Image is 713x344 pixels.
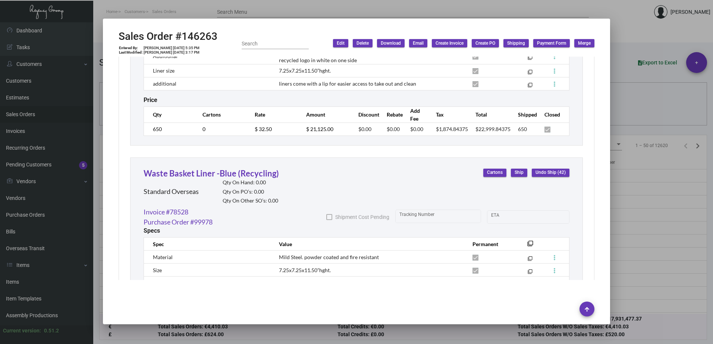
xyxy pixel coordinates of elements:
[144,106,195,122] th: Qty
[468,106,511,122] th: Total
[409,39,427,47] button: Email
[511,169,527,177] button: Ship
[537,106,569,122] th: Closed
[279,80,416,87] span: liners come with a lip for easier access to take out and clean
[475,40,495,47] span: Create PO
[521,214,556,220] input: End date
[578,40,591,47] span: Merge
[535,169,566,176] span: Undo Ship (42)
[353,39,373,47] button: Delete
[532,169,569,177] button: Undo Ship (42)
[483,169,506,177] button: Cartons
[381,40,401,47] span: Download
[527,243,533,249] mat-icon: filter_none
[223,189,278,195] h2: Qty On PO’s: 0.00
[511,106,537,122] th: Shipped
[223,198,278,204] h2: Qty On Other SO’s: 0.00
[379,106,403,122] th: Rebate
[515,169,524,176] span: Ship
[299,106,351,122] th: Amount
[153,67,175,74] span: Liner size
[153,267,162,273] span: Size
[279,254,379,260] span: Mild Steel. powder coated and fire resistant
[279,49,464,63] span: two liners- 1 black adn 1 blue for recycled items -Blue liner will have the Mobius recycled logo ...
[528,57,533,61] mat-icon: filter_none
[503,39,529,47] button: Shipping
[119,30,217,43] h2: Sales Order #146263
[144,188,199,196] h2: Standard Overseas
[119,46,143,50] td: Entered By:
[144,238,271,251] th: Spec
[279,280,316,286] span: Blue (Recycling)
[119,50,143,55] td: Last Modified:
[144,96,157,103] h2: Price
[475,126,511,132] span: $22,999.84375
[223,179,278,186] h2: Qty On Hand: 0.00
[472,39,499,47] button: Create PO
[3,327,41,335] div: Current version:
[153,254,173,260] span: Material
[247,106,299,122] th: Rate
[574,39,594,47] button: Merge
[153,80,176,87] span: additional
[491,214,514,220] input: Start date
[528,271,533,275] mat-icon: filter_none
[153,280,165,286] span: color
[333,39,348,47] button: Edit
[487,169,503,176] span: Cartons
[271,238,465,251] th: Value
[335,213,389,222] span: Shipment Cost Pending
[356,40,369,47] span: Delete
[337,40,345,47] span: Edit
[537,40,566,47] span: Payment Form
[387,126,400,132] span: $0.00
[413,40,424,47] span: Email
[518,126,527,132] span: 650
[143,50,200,55] td: [PERSON_NAME] [DATE] 3:17 PM
[279,67,331,74] span: 7.25x7.25x11.50”hght.
[428,106,468,122] th: Tax
[44,327,59,335] div: 0.51.2
[144,217,213,227] a: Purchase Order #99978
[144,168,279,178] a: Waste Basket Liner -Blue (Recycling)
[528,71,533,76] mat-icon: filter_none
[507,40,525,47] span: Shipping
[144,207,188,217] a: Invoice #78528
[143,46,200,50] td: [PERSON_NAME] [DATE] 5:35 PM
[528,84,533,89] mat-icon: filter_none
[377,39,405,47] button: Download
[465,238,516,251] th: Permanent
[403,106,428,122] th: Add Fee
[533,39,570,47] button: Payment Form
[436,126,468,132] span: $1,874.84375
[144,227,160,234] h2: Specs
[351,106,379,122] th: Discount
[528,258,533,262] mat-icon: filter_none
[279,267,331,273] span: 7.25x7.25x11.50”hght.
[410,126,423,132] span: $0.00
[195,106,247,122] th: Cartons
[432,39,467,47] button: Create Invoice
[436,40,464,47] span: Create Invoice
[358,126,371,132] span: $0.00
